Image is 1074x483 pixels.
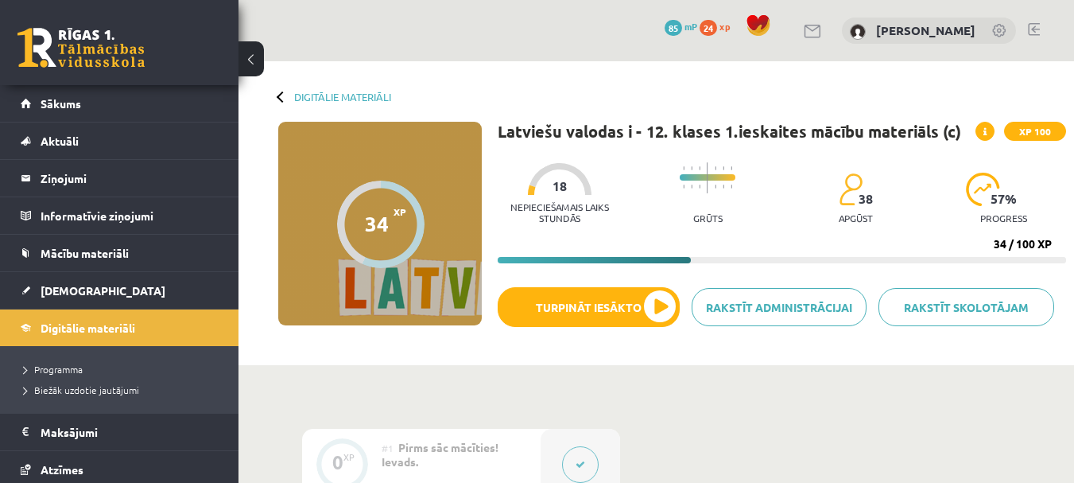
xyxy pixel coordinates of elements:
[719,20,730,33] span: xp
[21,197,219,234] a: Informatīvie ziņojumi
[24,383,223,397] a: Biežāk uzdotie jautājumi
[693,212,723,224] p: Grūts
[839,212,873,224] p: apgūst
[692,288,867,326] a: Rakstīt administrācijai
[691,166,692,170] img: icon-short-line-57e1e144782c952c97e751825c79c345078a6d821885a25fce030b3d8c18986b.svg
[394,206,406,217] span: XP
[41,134,79,148] span: Aktuāli
[21,123,219,159] a: Aktuāli
[876,22,975,38] a: [PERSON_NAME]
[700,20,717,36] span: 24
[731,185,732,189] img: icon-short-line-57e1e144782c952c97e751825c79c345078a6d821885a25fce030b3d8c18986b.svg
[878,288,1054,326] a: Rakstīt skolotājam
[715,166,716,170] img: icon-short-line-57e1e144782c952c97e751825c79c345078a6d821885a25fce030b3d8c18986b.svg
[382,442,394,454] span: #1
[41,283,165,298] span: [DEMOGRAPHIC_DATA]
[665,20,682,36] span: 85
[41,462,83,477] span: Atzīmes
[24,363,83,376] span: Programma
[723,166,724,170] img: icon-short-line-57e1e144782c952c97e751825c79c345078a6d821885a25fce030b3d8c18986b.svg
[699,166,700,170] img: icon-short-line-57e1e144782c952c97e751825c79c345078a6d821885a25fce030b3d8c18986b.svg
[700,20,738,33] a: 24 xp
[715,185,716,189] img: icon-short-line-57e1e144782c952c97e751825c79c345078a6d821885a25fce030b3d8c18986b.svg
[699,185,700,189] img: icon-short-line-57e1e144782c952c97e751825c79c345078a6d821885a25fce030b3d8c18986b.svg
[332,455,343,469] div: 0
[707,162,708,193] img: icon-long-line-d9ea69661e0d244f92f715978eff75569469978d946b2353a9bb055b3ed8787d.svg
[365,212,389,236] div: 34
[980,212,1027,224] p: progress
[683,166,684,170] img: icon-short-line-57e1e144782c952c97e751825c79c345078a6d821885a25fce030b3d8c18986b.svg
[966,173,1000,206] img: icon-progress-161ccf0a02000e728c5f80fcf4c31c7af3da0e1684b2b1d7c360e028c24a22f1.svg
[691,185,692,189] img: icon-short-line-57e1e144782c952c97e751825c79c345078a6d821885a25fce030b3d8c18986b.svg
[294,91,391,103] a: Digitālie materiāli
[723,185,724,189] img: icon-short-line-57e1e144782c952c97e751825c79c345078a6d821885a25fce030b3d8c18986b.svg
[498,122,961,141] h1: Latviešu valodas i - 12. klases 1.ieskaites mācību materiāls (c)
[21,310,219,346] a: Digitālie materiāli
[21,85,219,122] a: Sākums
[498,201,622,224] p: Nepieciešamais laiks stundās
[41,321,135,335] span: Digitālie materiāli
[850,24,866,40] img: Tatjana Kurenkova
[24,384,139,396] span: Biežāk uzdotie jautājumi
[991,192,1018,206] span: 57 %
[24,362,223,376] a: Programma
[21,272,219,309] a: [DEMOGRAPHIC_DATA]
[684,20,697,33] span: mP
[1004,122,1066,141] span: XP 100
[553,179,567,193] span: 18
[665,20,697,33] a: 85 mP
[41,160,219,197] legend: Ziņojumi
[498,287,680,327] button: Turpināt iesākto
[839,173,862,206] img: students-c634bb4e5e11cddfef0936a35e636f08e4e9abd3cc4e673bd6f9a4125e45ecb1.svg
[41,96,81,111] span: Sākums
[41,414,219,450] legend: Maksājumi
[683,185,684,189] img: icon-short-line-57e1e144782c952c97e751825c79c345078a6d821885a25fce030b3d8c18986b.svg
[343,453,355,462] div: XP
[859,192,873,206] span: 38
[41,246,129,260] span: Mācību materiāli
[21,235,219,271] a: Mācību materiāli
[17,28,145,68] a: Rīgas 1. Tālmācības vidusskola
[41,197,219,234] legend: Informatīvie ziņojumi
[21,160,219,197] a: Ziņojumi
[731,166,732,170] img: icon-short-line-57e1e144782c952c97e751825c79c345078a6d821885a25fce030b3d8c18986b.svg
[21,414,219,450] a: Maksājumi
[382,440,498,469] span: Pirms sāc mācīties! Ievads.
